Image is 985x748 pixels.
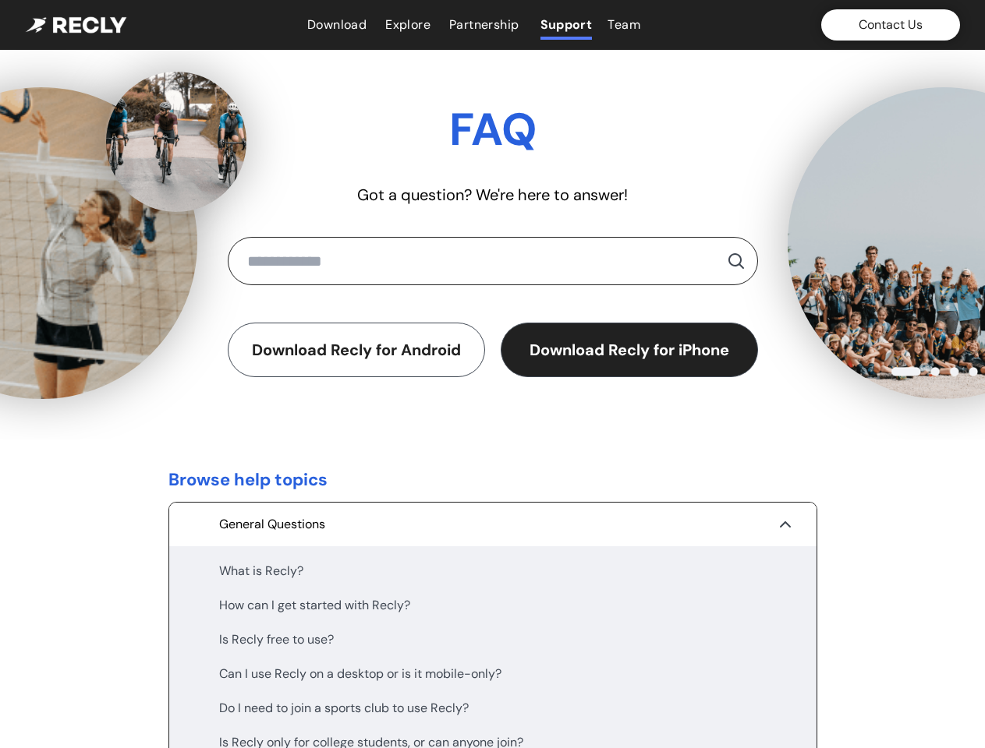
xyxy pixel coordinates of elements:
button: Contact Us [821,9,960,41]
li: Team [608,16,643,35]
li: Explore [385,16,434,35]
li: Download [307,16,370,35]
a: Team [608,16,643,34]
a: Support [540,16,593,34]
li: Partnership [449,16,524,35]
button: How can I get started with Recly? [219,596,767,615]
button: Is Recly free to use? [219,630,767,649]
button: Do I need to join a sports club to use Recly? [219,699,767,718]
div: FAQ [228,100,758,159]
div: Browse help topics [168,467,817,492]
li: Support [540,16,593,35]
span: General Questions [219,515,325,534]
div: Got a question? We're here to answer! [228,184,758,206]
button: Download Recly for Android [228,323,485,377]
a: Download [307,16,370,34]
a: Partnership [449,16,524,34]
button: Download Recly for iPhone [501,323,758,377]
button: Can I use Recly on a desktop or is it mobile-only? [219,665,767,683]
a: Explore [385,16,434,34]
button: What is Recly? [219,562,767,580]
